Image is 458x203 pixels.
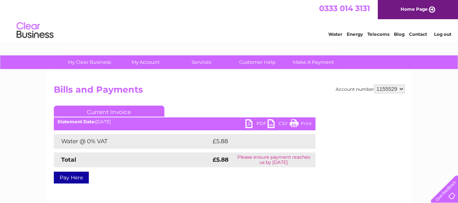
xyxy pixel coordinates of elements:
[54,85,405,99] h2: Bills and Payments
[171,55,232,69] a: Services
[55,4,403,36] div: Clear Business is a trading name of Verastar Limited (registered in [GEOGRAPHIC_DATA] No. 3667643...
[54,119,315,124] div: [DATE]
[283,55,344,69] a: Make A Payment
[245,119,268,130] a: PDF
[115,55,176,69] a: My Account
[54,134,211,149] td: Water @ 0% VAT
[409,31,427,37] a: Contact
[319,4,370,13] a: 0333 014 3131
[367,31,389,37] a: Telecoms
[211,134,298,149] td: £5.88
[336,85,405,93] div: Account number
[213,156,228,163] strong: £5.88
[54,172,89,183] a: Pay Here
[54,106,164,117] a: Current Invoice
[328,31,342,37] a: Water
[61,156,76,163] strong: Total
[16,19,54,42] img: logo.png
[434,31,451,37] a: Log out
[268,119,290,130] a: CSV
[347,31,363,37] a: Energy
[232,152,315,167] td: Please ensure payment reaches us by [DATE]
[59,55,120,69] a: My Clear Business
[227,55,288,69] a: Customer Help
[394,31,405,37] a: Blog
[290,119,312,130] a: Print
[57,119,95,124] b: Statement Date:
